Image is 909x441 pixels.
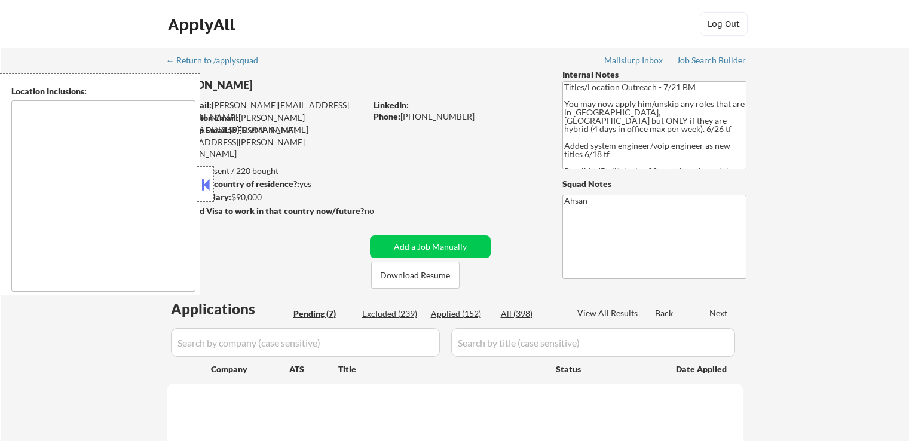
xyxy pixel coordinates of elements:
[11,85,195,97] div: Location Inclusions:
[370,235,491,258] button: Add a Job Manually
[604,56,664,68] a: Mailslurp Inbox
[374,111,543,122] div: [PHONE_NUMBER]
[655,307,674,319] div: Back
[166,56,270,68] a: ← Return to /applysquad
[338,363,544,375] div: Title
[167,179,299,189] strong: Can work in country of residence?:
[374,100,409,110] strong: LinkedIn:
[168,99,366,122] div: [PERSON_NAME][EMAIL_ADDRESS][DOMAIN_NAME]
[168,112,366,135] div: [PERSON_NAME][EMAIL_ADDRESS][DOMAIN_NAME]
[562,69,746,81] div: Internal Notes
[167,124,366,160] div: [PERSON_NAME][EMAIL_ADDRESS][PERSON_NAME][DOMAIN_NAME]
[501,308,561,320] div: All (398)
[709,307,729,319] div: Next
[362,308,422,320] div: Excluded (239)
[562,178,746,190] div: Squad Notes
[374,111,400,121] strong: Phone:
[167,191,366,203] div: $90,000
[677,56,746,65] div: Job Search Builder
[167,78,413,93] div: [PERSON_NAME]
[293,308,353,320] div: Pending (7)
[171,328,440,357] input: Search by company (case sensitive)
[577,307,641,319] div: View All Results
[167,165,366,177] div: 152 sent / 220 bought
[676,363,729,375] div: Date Applied
[556,358,659,379] div: Status
[166,56,270,65] div: ← Return to /applysquad
[371,262,460,289] button: Download Resume
[431,308,491,320] div: Applied (152)
[168,14,238,35] div: ApplyAll
[365,205,399,217] div: no
[171,302,289,316] div: Applications
[167,178,362,190] div: yes
[700,12,748,36] button: Log Out
[211,363,289,375] div: Company
[289,363,338,375] div: ATS
[604,56,664,65] div: Mailslurp Inbox
[451,328,735,357] input: Search by title (case sensitive)
[167,206,366,216] strong: Will need Visa to work in that country now/future?:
